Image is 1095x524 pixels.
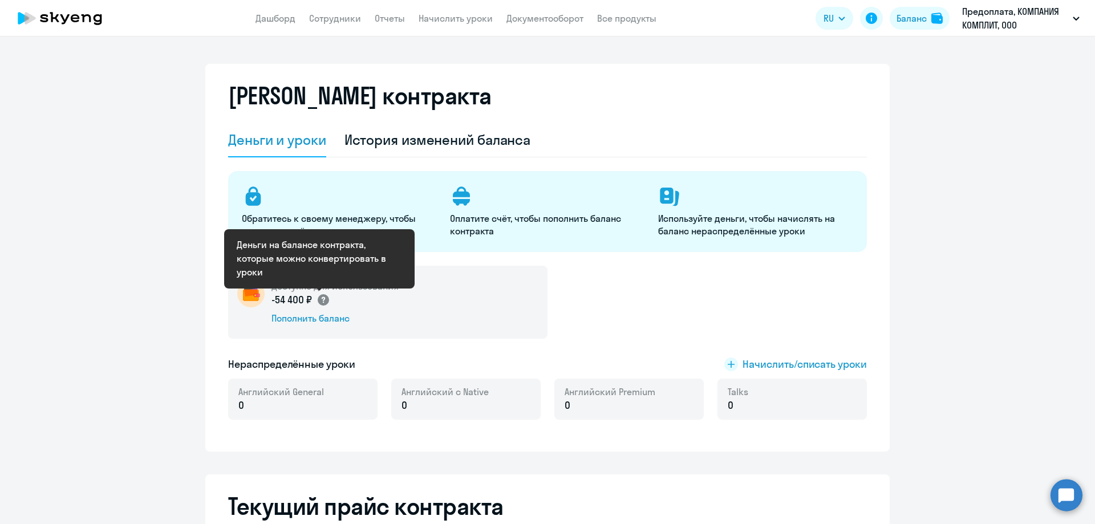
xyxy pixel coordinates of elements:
span: 0 [401,398,407,413]
div: История изменений баланса [344,131,531,149]
p: Оплатите счёт, чтобы пополнить баланс контракта [450,212,644,237]
span: 0 [238,398,244,413]
img: wallet-circle.png [237,280,265,307]
div: Баланс [897,11,927,25]
p: Обратитесь к своему менеджеру, чтобы выставить счёт на оплату [242,212,436,237]
h2: Текущий прайс контракта [228,493,867,520]
span: Начислить/списать уроки [743,357,867,372]
span: Talks [728,385,748,398]
span: 0 [728,398,733,413]
span: Английский Premium [565,385,655,398]
div: Деньги и уроки [228,131,326,149]
h5: Нераспределённые уроки [228,357,355,372]
div: Деньги на балансе контракта, которые можно конвертировать в уроки [237,238,402,279]
p: Предоплата, КОМПАНИЯ КОМПЛИТ, ООО [962,5,1068,32]
span: RU [824,11,834,25]
button: Балансbalance [890,7,950,30]
span: Английский с Native [401,385,489,398]
a: Все продукты [597,13,656,24]
a: Отчеты [375,13,405,24]
a: Дашборд [255,13,295,24]
p: -54 400 ₽ [271,293,330,307]
p: Используйте деньги, чтобы начислять на баланс нераспределённые уроки [658,212,853,237]
h2: [PERSON_NAME] контракта [228,82,492,109]
img: balance [931,13,943,24]
a: Начислить уроки [419,13,493,24]
span: 0 [565,398,570,413]
button: Предоплата, КОМПАНИЯ КОМПЛИТ, ООО [956,5,1085,32]
div: Пополнить баланс [271,312,399,324]
span: Английский General [238,385,324,398]
button: RU [816,7,853,30]
a: Сотрудники [309,13,361,24]
a: Документооборот [506,13,583,24]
